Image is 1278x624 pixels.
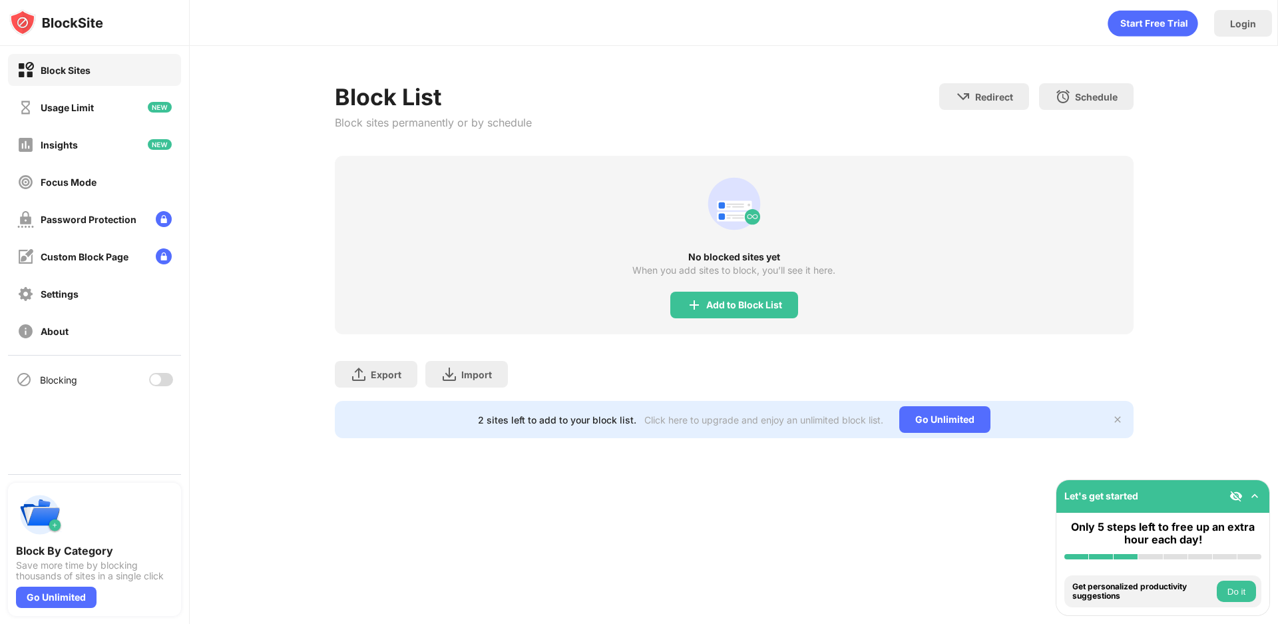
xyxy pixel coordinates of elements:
img: settings-off.svg [17,286,34,302]
img: time-usage-off.svg [17,99,34,116]
div: Password Protection [41,214,136,225]
div: Custom Block Page [41,251,128,262]
div: Import [461,369,492,380]
img: block-on.svg [17,62,34,79]
img: push-categories.svg [16,491,64,539]
div: Go Unlimited [16,587,97,608]
div: Click here to upgrade and enjoy an unlimited block list. [644,414,883,426]
div: No blocked sites yet [335,252,1134,262]
img: eye-not-visible.svg [1229,489,1243,503]
div: Block Sites [41,65,91,76]
img: x-button.svg [1112,414,1123,425]
div: Usage Limit [41,102,94,113]
div: Let's get started [1064,490,1138,501]
div: About [41,326,69,337]
img: logo-blocksite.svg [9,9,103,36]
div: Block sites permanently or by schedule [335,116,532,129]
div: Schedule [1075,91,1118,103]
img: password-protection-off.svg [17,211,34,228]
div: animation [702,172,766,236]
div: Insights [41,139,78,151]
div: Login [1230,18,1256,29]
img: omni-setup-toggle.svg [1248,489,1261,503]
div: Save more time by blocking thousands of sites in a single click [16,560,173,581]
button: Do it [1217,581,1256,602]
img: customize-block-page-off.svg [17,248,34,265]
div: Blocking [40,374,77,386]
div: Get personalized productivity suggestions [1072,582,1213,601]
div: Redirect [975,91,1013,103]
img: insights-off.svg [17,137,34,153]
div: Add to Block List [706,300,782,310]
img: lock-menu.svg [156,211,172,227]
div: Go Unlimited [899,406,990,433]
img: focus-off.svg [17,174,34,190]
div: Focus Mode [41,176,97,188]
div: animation [1108,10,1198,37]
div: Only 5 steps left to free up an extra hour each day! [1064,521,1261,546]
div: Settings [41,288,79,300]
img: blocking-icon.svg [16,372,32,388]
img: new-icon.svg [148,102,172,113]
div: Export [371,369,401,380]
img: about-off.svg [17,323,34,340]
img: lock-menu.svg [156,248,172,264]
img: new-icon.svg [148,139,172,150]
div: 2 sites left to add to your block list. [478,414,636,426]
div: Block List [335,83,532,111]
div: Block By Category [16,544,173,557]
div: When you add sites to block, you’ll see it here. [632,265,835,276]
